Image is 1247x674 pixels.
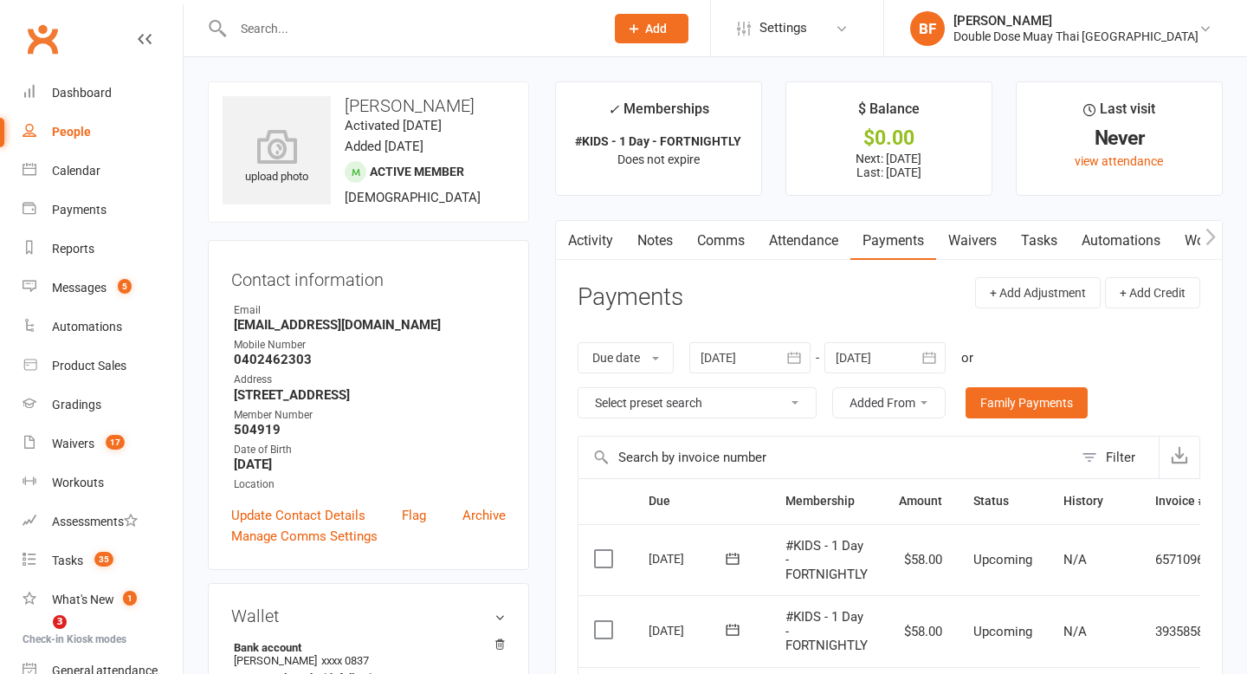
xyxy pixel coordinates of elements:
[23,463,183,502] a: Workouts
[234,422,506,437] strong: 504919
[973,552,1032,567] span: Upcoming
[234,407,506,424] div: Member Number
[234,641,497,654] strong: Bank account
[757,221,850,261] a: Attendance
[231,505,365,526] a: Update Contact Details
[953,13,1199,29] div: [PERSON_NAME]
[1073,437,1159,478] button: Filter
[1063,624,1087,639] span: N/A
[883,479,958,523] th: Amount
[106,435,125,450] span: 17
[345,118,442,133] time: Activated [DATE]
[23,308,183,347] a: Automations
[759,9,807,48] span: Settings
[649,545,728,572] div: [DATE]
[345,190,481,205] span: [DEMOGRAPHIC_DATA]
[785,609,868,653] span: #KIDS - 1 Day - FORTNIGHTLY
[321,654,369,667] span: xxxx 0837
[228,16,592,41] input: Search...
[52,86,112,100] div: Dashboard
[973,624,1032,639] span: Upcoming
[1048,479,1140,523] th: History
[234,352,506,367] strong: 0402462303
[975,277,1101,308] button: + Add Adjustment
[23,580,183,619] a: What's New1
[231,526,378,547] a: Manage Comms Settings
[52,476,104,489] div: Workouts
[617,152,700,166] span: Does not expire
[52,359,126,373] div: Product Sales
[23,502,183,541] a: Assessments
[234,442,506,458] div: Date of Birth
[858,98,920,129] div: $ Balance
[802,152,976,179] p: Next: [DATE] Last: [DATE]
[52,437,94,450] div: Waivers
[1140,524,1220,596] td: 6571096
[625,221,685,261] a: Notes
[850,221,936,261] a: Payments
[966,387,1088,418] a: Family Payments
[21,17,64,61] a: Clubworx
[402,505,426,526] a: Flag
[234,317,506,333] strong: [EMAIL_ADDRESS][DOMAIN_NAME]
[52,164,100,178] div: Calendar
[1075,154,1163,168] a: view attendance
[961,347,973,368] div: or
[94,552,113,567] span: 35
[345,139,423,154] time: Added [DATE]
[17,615,59,657] iframe: Intercom live chat
[615,14,688,43] button: Add
[462,505,506,526] a: Archive
[123,591,137,606] span: 1
[23,424,183,463] a: Waivers 17
[1069,221,1173,261] a: Automations
[52,281,107,295] div: Messages
[52,125,91,139] div: People
[832,387,946,418] button: Added From
[52,515,138,528] div: Assessments
[1083,98,1155,129] div: Last visit
[645,22,667,36] span: Add
[608,101,619,118] i: ✓
[234,337,506,353] div: Mobile Number
[223,96,514,115] h3: [PERSON_NAME]
[883,595,958,667] td: $58.00
[958,479,1048,523] th: Status
[910,11,945,46] div: BF
[231,606,506,625] h3: Wallet
[649,617,728,644] div: [DATE]
[883,524,958,596] td: $58.00
[685,221,757,261] a: Comms
[953,29,1199,44] div: Double Dose Muay Thai [GEOGRAPHIC_DATA]
[118,279,132,294] span: 5
[23,347,183,386] a: Product Sales
[52,554,83,567] div: Tasks
[231,263,506,289] h3: Contact information
[23,113,183,152] a: People
[52,398,101,412] div: Gradings
[52,242,94,256] div: Reports
[234,302,506,319] div: Email
[1140,479,1220,523] th: Invoice #
[936,221,1009,261] a: Waivers
[578,342,674,373] button: Due date
[23,269,183,308] a: Messages 5
[52,593,114,606] div: What's New
[23,152,183,191] a: Calendar
[578,284,683,311] h3: Payments
[23,230,183,269] a: Reports
[785,538,868,582] span: #KIDS - 1 Day - FORTNIGHTLY
[556,221,625,261] a: Activity
[52,320,122,334] div: Automations
[633,479,770,523] th: Due
[234,387,506,403] strong: [STREET_ADDRESS]
[1063,552,1087,567] span: N/A
[770,479,883,523] th: Membership
[234,372,506,388] div: Address
[370,165,464,178] span: Active member
[575,134,741,148] strong: #KIDS - 1 Day - FORTNIGHTLY
[53,615,67,629] span: 3
[1009,221,1069,261] a: Tasks
[52,203,107,217] div: Payments
[234,476,506,493] div: Location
